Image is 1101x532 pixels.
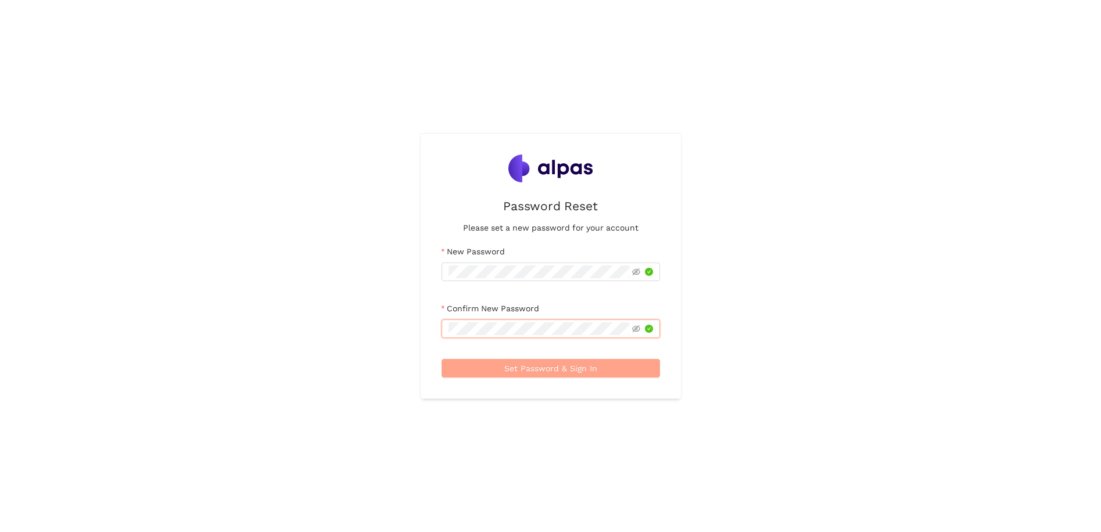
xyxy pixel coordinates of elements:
[442,245,505,258] label: New Password
[449,322,630,335] input: Confirm New Password
[508,154,593,182] img: Alpas Logo
[442,302,539,315] label: Confirm New Password
[463,221,639,234] h4: Please set a new password for your account
[632,325,640,333] span: eye-invisible
[449,265,630,278] input: New Password
[503,196,598,215] h2: Password Reset
[632,268,640,276] span: eye-invisible
[442,359,660,378] button: Set Password & Sign In
[504,362,597,375] span: Set Password & Sign In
